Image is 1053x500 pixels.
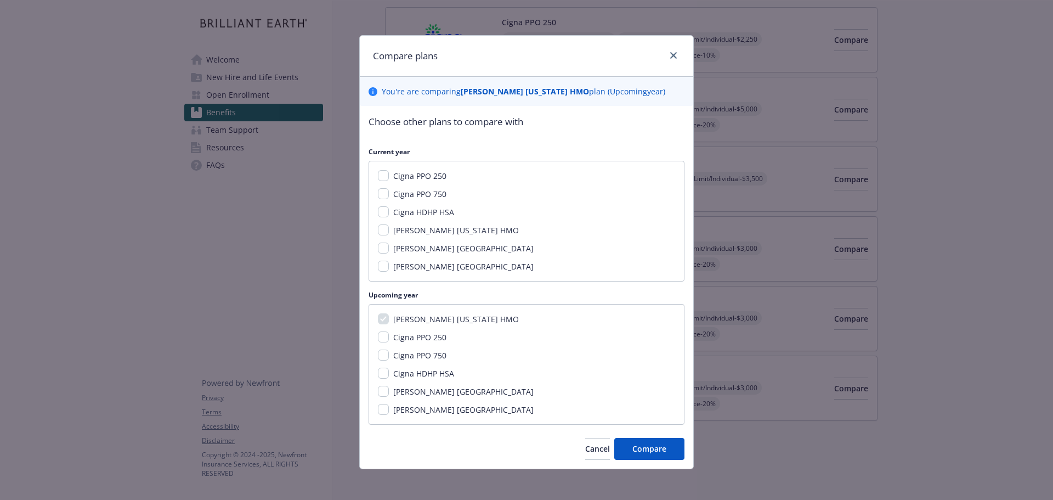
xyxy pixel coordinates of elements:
span: Cigna HDHP HSA [393,207,454,217]
a: close [667,49,680,62]
p: Upcoming year [369,290,684,300]
span: [PERSON_NAME] [GEOGRAPHIC_DATA] [393,261,534,272]
button: Cancel [585,438,610,460]
span: Cigna PPO 250 [393,332,446,342]
p: You ' re are comparing plan ( Upcoming year) [382,86,665,97]
span: [PERSON_NAME] [GEOGRAPHIC_DATA] [393,405,534,415]
span: [PERSON_NAME] [GEOGRAPHIC_DATA] [393,243,534,254]
span: Cancel [585,443,610,454]
span: [PERSON_NAME] [GEOGRAPHIC_DATA] [393,386,534,397]
p: Choose other plans to compare with [369,115,684,129]
p: Current year [369,147,684,156]
h1: Compare plans [373,49,438,63]
span: [PERSON_NAME] [US_STATE] HMO [393,314,519,324]
span: [PERSON_NAME] [US_STATE] HMO [393,225,519,235]
span: Compare [632,443,666,454]
span: Cigna PPO 250 [393,171,446,181]
span: Cigna PPO 750 [393,350,446,361]
button: Compare [614,438,684,460]
b: [PERSON_NAME] [US_STATE] HMO [461,86,589,97]
span: Cigna PPO 750 [393,189,446,199]
span: Cigna HDHP HSA [393,368,454,379]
